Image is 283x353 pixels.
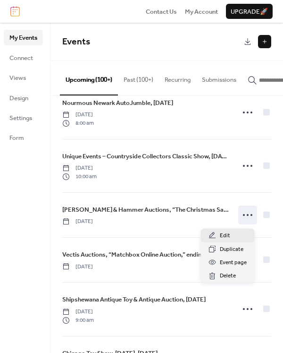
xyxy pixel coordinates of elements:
[4,110,43,125] a: Settings
[60,61,118,95] button: Upcoming (100+)
[9,73,26,83] span: Views
[9,133,24,143] span: Form
[62,172,97,181] span: 10:00 am
[9,94,28,103] span: Design
[231,7,268,17] span: Upgrade 🚀
[62,164,97,172] span: [DATE]
[4,50,43,65] a: Connect
[4,70,43,85] a: Views
[220,245,243,254] span: Duplicate
[118,61,159,94] button: Past (100+)
[62,33,90,51] span: Events
[62,119,94,128] span: 8:00 am
[62,205,229,215] a: [PERSON_NAME] & Hammer Auctions, “The Christmas Sale: [PERSON_NAME] & Coca-Cola,” ending [DATE]
[196,61,242,94] button: Submissions
[220,271,236,281] span: Delete
[62,98,173,108] a: Nourmous Newark AutoJumble, [DATE]
[62,111,94,119] span: [DATE]
[62,295,206,304] span: Shipshewana Antique Toy & Antique Auction, [DATE]
[185,7,218,16] a: My Account
[9,33,37,43] span: My Events
[185,7,218,17] span: My Account
[220,258,247,267] span: Event page
[9,113,32,123] span: Settings
[62,308,94,316] span: [DATE]
[146,7,177,16] a: Contact Us
[62,316,94,325] span: 9:00 am
[62,205,229,215] span: [PERSON_NAME] & Hammer Auctions, “The Christmas Sale: [PERSON_NAME] & Coca-Cola,” ending [DATE]
[62,217,93,226] span: [DATE]
[146,7,177,17] span: Contact Us
[4,90,43,105] a: Design
[62,294,206,305] a: Shipshewana Antique Toy & Antique Auction, [DATE]
[62,250,226,260] a: Vectis Auctions, “Matchbox Online Auction,” ending [DATE]
[226,4,273,19] button: Upgrade🚀
[62,152,229,161] span: Unique Events – Countryside Collectors Classic Show, [DATE]
[10,6,20,17] img: logo
[62,151,229,162] a: Unique Events – Countryside Collectors Classic Show, [DATE]
[4,130,43,145] a: Form
[62,250,226,259] span: Vectis Auctions, “Matchbox Online Auction,” ending [DATE]
[9,53,33,63] span: Connect
[220,231,230,241] span: Edit
[62,263,93,271] span: [DATE]
[159,61,196,94] button: Recurring
[4,30,43,45] a: My Events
